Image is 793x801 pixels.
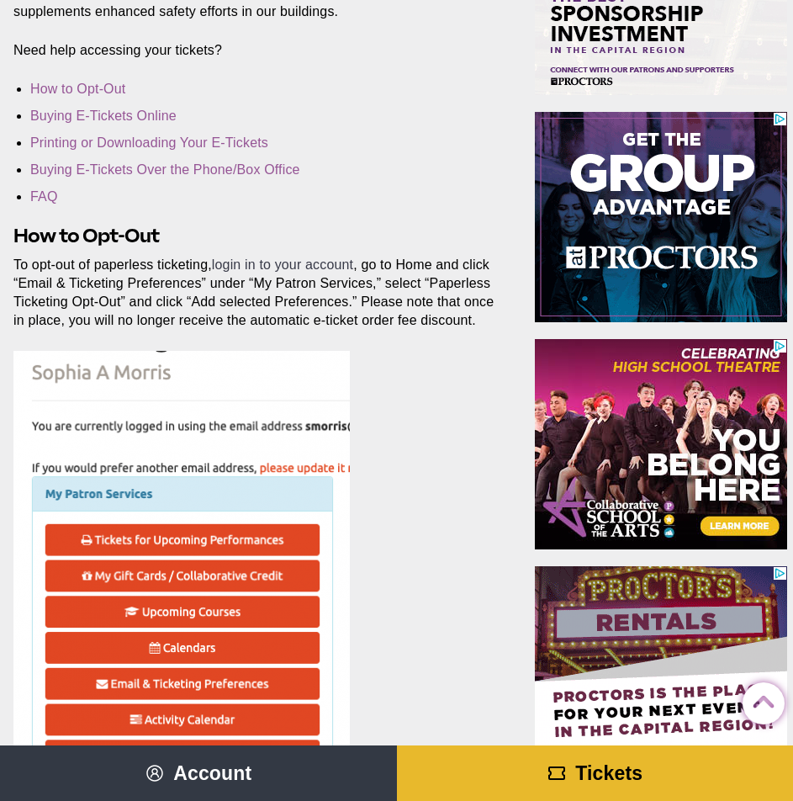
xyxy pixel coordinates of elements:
[30,189,58,204] a: FAQ
[13,225,159,247] strong: How to Opt-Out
[30,109,177,123] a: Buying E-Tickets Online
[173,762,251,784] span: Account
[30,162,300,177] a: Buying E-Tickets Over the Phone/Box Office
[13,41,499,60] p: Need help accessing your tickets?
[30,135,268,150] a: Printing or Downloading Your E-Tickets
[212,257,353,272] a: login in to your account
[13,256,499,330] p: To opt-out of paperless ticketing, , go to Home and click “Email & Ticketing Preferences” under “...
[535,339,787,549] iframe: Advertisement
[535,566,787,777] iframe: Advertisement
[30,82,125,96] a: How to Opt-Out
[535,112,787,322] iframe: Advertisement
[743,683,776,717] a: Back to Top
[575,762,642,784] span: Tickets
